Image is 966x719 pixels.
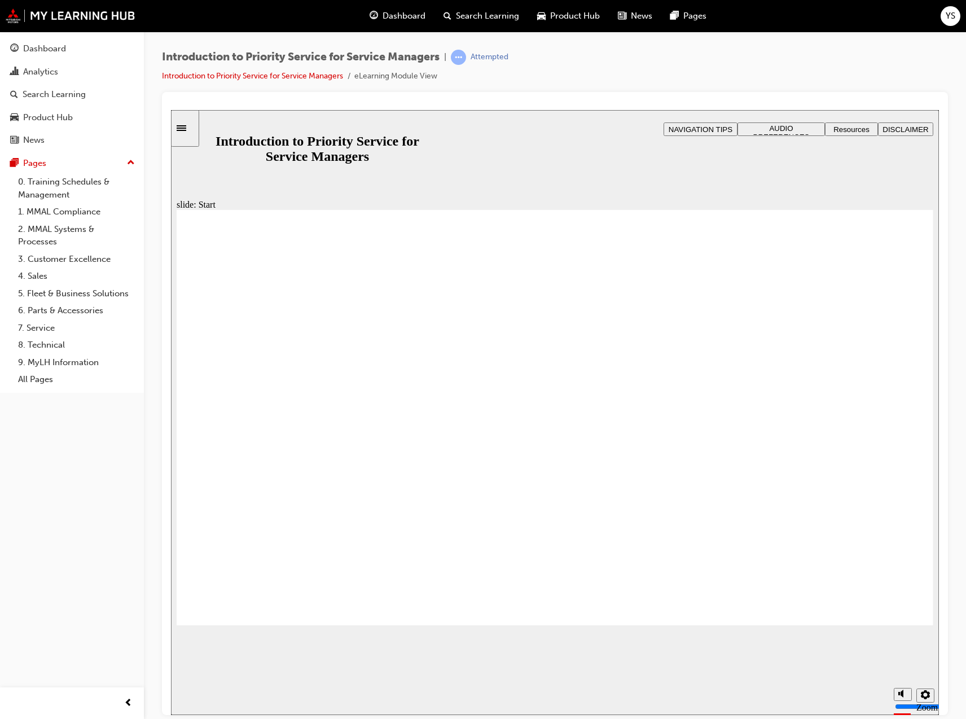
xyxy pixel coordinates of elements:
[6,8,135,23] img: mmal
[661,5,715,28] a: pages-iconPages
[717,568,762,605] div: misc controls
[23,88,86,101] div: Search Learning
[5,38,139,59] a: Dashboard
[451,50,466,65] span: learningRecordVerb_ATTEMPT-icon
[654,12,707,26] button: Resources
[14,319,139,337] a: 7. Service
[609,5,661,28] a: news-iconNews
[537,9,546,23] span: car-icon
[528,5,609,28] a: car-iconProduct Hub
[10,113,19,123] span: car-icon
[618,9,626,23] span: news-icon
[723,578,741,591] button: Mute (Ctrl+Alt+M)
[444,51,446,64] span: |
[444,9,451,23] span: search-icon
[14,371,139,388] a: All Pages
[10,90,18,100] span: search-icon
[14,203,139,221] a: 1. MMAL Compliance
[354,70,437,83] li: eLearning Module View
[456,10,519,23] span: Search Learning
[14,173,139,203] a: 0. Training Schedules & Management
[14,251,139,268] a: 3. Customer Excellence
[662,15,699,24] span: Resources
[127,156,135,170] span: up-icon
[434,5,528,28] a: search-iconSearch Learning
[5,62,139,82] a: Analytics
[493,12,567,26] button: NAVIGATION TIPS
[14,336,139,354] a: 8. Technical
[631,10,652,23] span: News
[23,65,58,78] div: Analytics
[10,159,19,169] span: pages-icon
[14,221,139,251] a: 2. MMAL Systems & Processes
[724,592,797,601] input: volume
[582,14,639,31] span: AUDIO PREFERENCES
[124,696,133,711] span: prev-icon
[5,153,139,174] button: Pages
[745,593,767,622] label: Zoom to fit
[471,52,508,63] div: Attempted
[707,12,762,26] button: DISCLAIMER
[23,134,45,147] div: News
[23,157,46,170] div: Pages
[946,10,955,23] span: YS
[162,51,440,64] span: Introduction to Priority Service for Service Managers
[712,15,757,24] span: DISCLAIMER
[5,130,139,151] a: News
[162,71,343,81] a: Introduction to Priority Service for Service Managers
[23,111,73,124] div: Product Hub
[10,44,19,54] span: guage-icon
[941,6,960,26] button: YS
[23,42,66,55] div: Dashboard
[370,9,378,23] span: guage-icon
[14,268,139,285] a: 4. Sales
[10,135,19,146] span: news-icon
[361,5,434,28] a: guage-iconDashboard
[5,84,139,105] a: Search Learning
[670,9,679,23] span: pages-icon
[14,354,139,371] a: 9. MyLH Information
[745,578,763,593] button: Settings
[14,285,139,302] a: 5. Fleet & Business Solutions
[10,67,19,77] span: chart-icon
[498,15,561,24] span: NAVIGATION TIPS
[683,10,706,23] span: Pages
[567,12,654,26] button: AUDIO PREFERENCES
[14,302,139,319] a: 6. Parts & Accessories
[383,10,425,23] span: Dashboard
[5,107,139,128] a: Product Hub
[5,36,139,153] button: DashboardAnalyticsSearch LearningProduct HubNews
[550,10,600,23] span: Product Hub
